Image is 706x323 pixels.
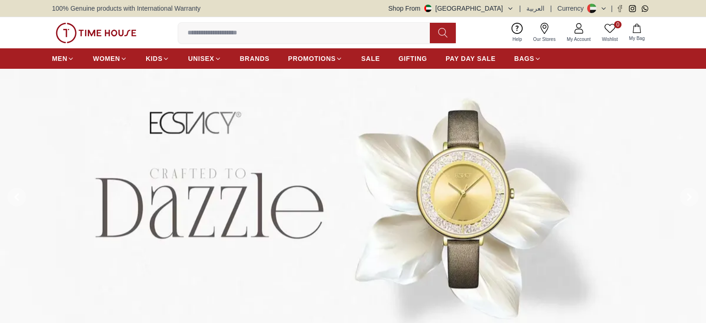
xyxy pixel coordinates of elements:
[507,21,528,45] a: Help
[563,36,595,43] span: My Account
[240,50,270,67] a: BRANDS
[641,5,648,12] a: Whatsapp
[52,4,201,13] span: 100% Genuine products with International Warranty
[509,36,526,43] span: Help
[528,21,561,45] a: Our Stores
[446,54,496,63] span: PAY DAY SALE
[424,5,432,12] img: United Arab Emirates
[398,50,427,67] a: GIFTING
[623,22,650,44] button: My Bag
[146,54,162,63] span: KIDS
[629,5,636,12] a: Instagram
[288,50,343,67] a: PROMOTIONS
[240,54,270,63] span: BRANDS
[188,54,214,63] span: UNISEX
[530,36,559,43] span: Our Stores
[93,54,120,63] span: WOMEN
[598,36,622,43] span: Wishlist
[625,35,648,42] span: My Bag
[52,54,67,63] span: MEN
[514,50,541,67] a: BAGS
[519,4,521,13] span: |
[398,54,427,63] span: GIFTING
[93,50,127,67] a: WOMEN
[52,50,74,67] a: MEN
[550,4,552,13] span: |
[514,54,534,63] span: BAGS
[446,50,496,67] a: PAY DAY SALE
[288,54,336,63] span: PROMOTIONS
[616,5,623,12] a: Facebook
[389,4,514,13] button: Shop From[GEOGRAPHIC_DATA]
[188,50,221,67] a: UNISEX
[557,4,588,13] div: Currency
[596,21,623,45] a: 0Wishlist
[611,4,613,13] span: |
[361,50,380,67] a: SALE
[526,4,544,13] button: العربية
[56,23,136,43] img: ...
[146,50,169,67] a: KIDS
[614,21,622,28] span: 0
[361,54,380,63] span: SALE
